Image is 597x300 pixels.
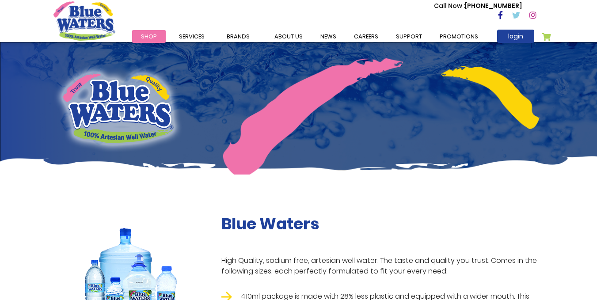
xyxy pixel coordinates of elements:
a: about us [266,30,312,43]
span: Call Now : [434,1,465,10]
span: Services [179,32,205,41]
a: login [497,30,534,43]
p: [PHONE_NUMBER] [434,1,522,11]
a: News [312,30,345,43]
span: Brands [227,32,250,41]
a: support [387,30,431,43]
a: store logo [53,1,115,40]
span: Shop [141,32,157,41]
h2: Blue Waters [221,214,544,233]
a: careers [345,30,387,43]
p: High Quality, sodium free, artesian well water. The taste and quality you trust. Comes in the fol... [221,255,544,277]
a: Promotions [431,30,487,43]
